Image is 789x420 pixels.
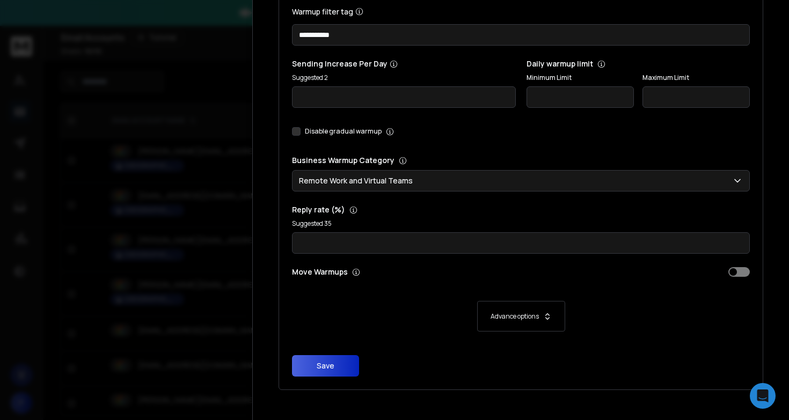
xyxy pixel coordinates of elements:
p: Daily warmup limit [527,58,750,69]
p: Suggested 35 [292,219,750,228]
p: Sending Increase Per Day [292,58,516,69]
p: Business Warmup Category [292,155,750,166]
p: Remote Work and Virtual Teams [299,175,417,186]
p: Move Warmups [292,267,518,277]
label: Maximum Limit [642,73,750,82]
button: Advance options [303,301,739,331]
button: Save [292,355,359,377]
label: Disable gradual warmup [305,127,382,136]
p: Reply rate (%) [292,204,750,215]
label: Minimum Limit [527,73,634,82]
p: Suggested 2 [292,73,516,82]
p: Advance options [491,312,539,321]
label: Warmup filter tag [292,8,750,16]
div: Open Intercom Messenger [750,383,776,409]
